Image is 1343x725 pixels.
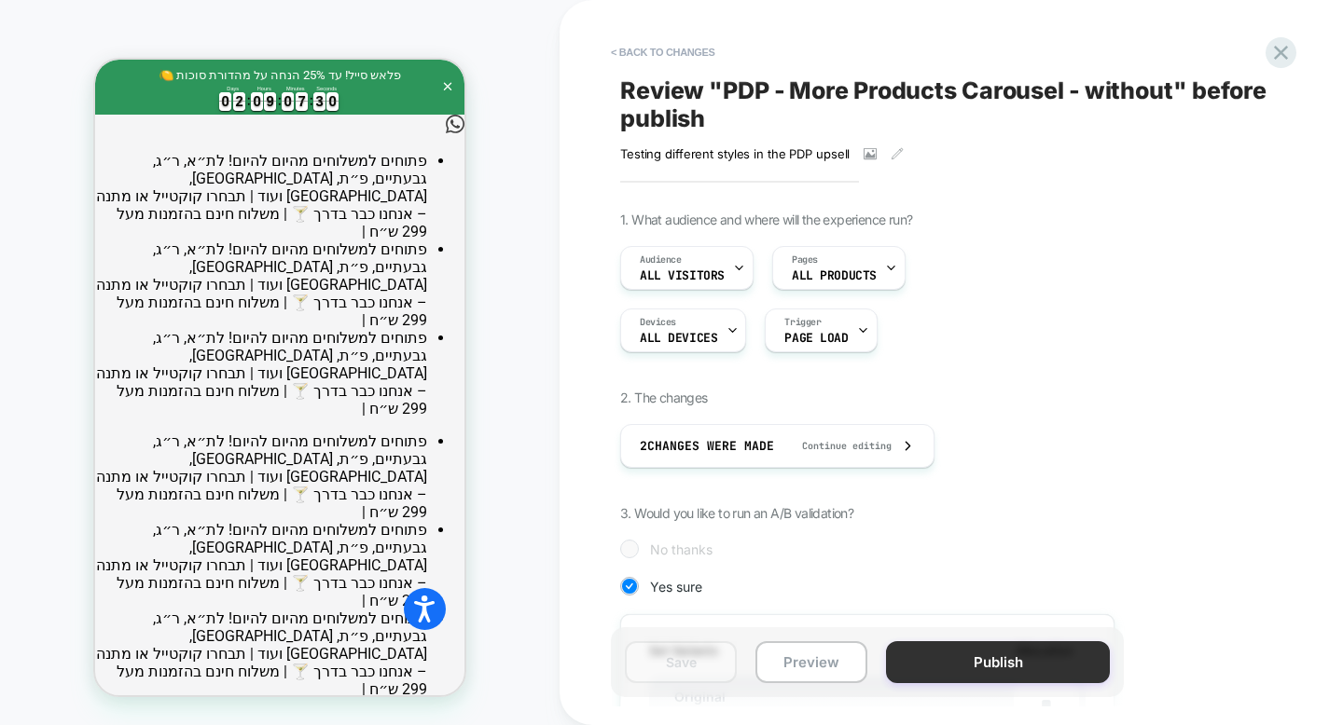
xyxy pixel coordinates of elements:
[231,33,243,42] div: 0
[63,6,306,26] span: פלאש סייל! עד 25% הנחה על מהדורת סוכות 🍋
[784,332,848,345] span: Page Load
[755,641,867,683] button: Preview
[218,42,230,51] div: 3
[156,23,184,34] div: Hours
[138,33,150,42] div: 2
[201,33,213,42] div: 7
[187,33,199,42] div: 0
[156,42,168,51] div: 0
[640,332,717,345] span: ALL DEVICES
[620,76,1301,132] span: Review " PDP - More Products Carousel - without " before publish
[124,33,136,42] div: 0
[187,42,199,51] div: 0
[640,438,774,454] span: 2 Changes were made
[640,316,676,329] span: Devices
[640,269,725,282] span: All Visitors
[138,42,150,51] div: 2
[620,146,850,161] span: Testing different styles in the PDP upsell
[625,641,737,683] button: Save
[124,23,152,34] div: Days
[218,23,246,34] div: Seconds
[650,541,713,557] span: No thanks
[784,316,821,329] span: Trigger
[345,20,361,35] a: Close
[218,33,230,42] div: 3
[640,253,682,267] span: Audience
[169,42,181,51] div: 9
[124,42,136,51] div: 0
[783,440,892,452] span: Continue editing
[231,42,243,51] div: 0
[620,390,708,405] span: 2. The changes
[201,42,213,51] div: 7
[886,641,1110,683] button: Publish
[792,269,877,282] span: ALL PRODUCTS
[620,212,912,227] span: 1. What audience and where will the experience run?
[156,33,168,42] div: 0
[792,253,818,267] span: Pages
[169,33,181,42] div: 9
[650,579,702,595] span: Yes sure
[187,23,215,34] div: Minutes
[620,505,853,521] span: 3. Would you like to run an A/B validation?
[602,37,725,67] button: < Back to changes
